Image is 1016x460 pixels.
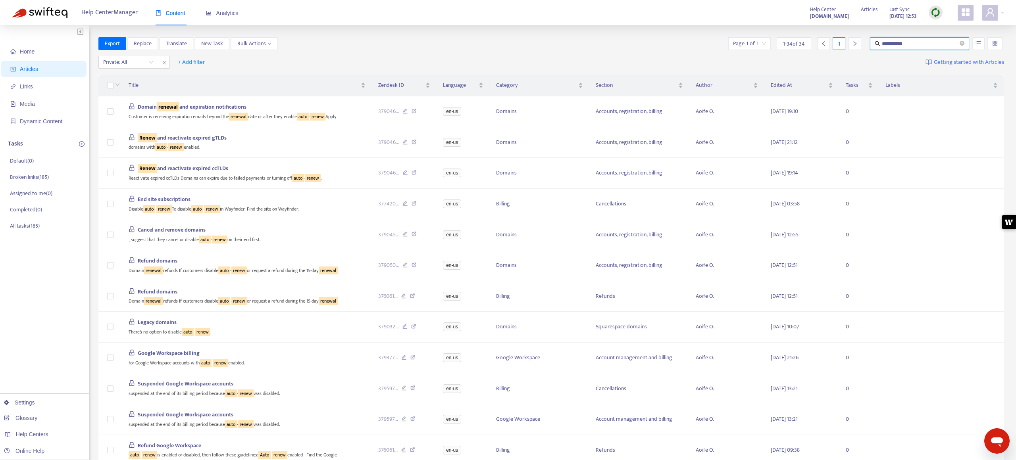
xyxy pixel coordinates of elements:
span: plus-circle [79,141,85,147]
button: Translate [160,37,193,50]
td: Refunds [589,281,689,312]
td: Domains [490,158,590,189]
span: en-us [443,446,461,454]
sqkw: renew [310,113,325,121]
td: Accounts, registration, billing [589,250,689,281]
div: , suggest that they cancel or disable - on their end first. [129,234,366,243]
sqkw: auto [143,205,155,213]
span: 379046 ... [378,107,399,116]
td: 0 [839,127,879,158]
span: [DATE] 12:51 [771,291,798,301]
span: Last Sync [889,5,910,14]
span: user [985,8,995,17]
th: Edited At [764,75,839,96]
a: Online Help [4,448,44,454]
sqkw: renew [238,420,254,428]
div: - is enabled or disabled, then follow these guidelines: - enabled - Find the Google [129,450,366,459]
th: Category [490,75,590,96]
sqkw: Renew [138,164,157,173]
td: Account management and billing [589,404,689,435]
th: Section [589,75,689,96]
td: 0 [839,281,879,312]
span: Title [129,81,359,90]
button: + Add filter [172,56,211,69]
span: 379046 ... [378,138,399,147]
span: Legacy domains [138,318,177,327]
span: 379597 ... [378,384,398,393]
div: There’s no option to disable - . [129,327,366,336]
span: [DATE] 19:10 [771,107,798,116]
td: Cancellations [589,189,689,220]
span: en-us [443,169,461,177]
span: Home [20,48,35,55]
span: Tasks [846,81,867,90]
span: 377420 ... [378,199,399,208]
span: lock [129,103,135,109]
div: suspended at the end of its billing period because - was disabled. [129,388,366,397]
span: en-us [443,261,461,270]
span: Section [596,81,677,90]
sqkw: auto [218,266,230,274]
td: 0 [839,96,879,127]
button: New Task [195,37,229,50]
span: lock [129,349,135,356]
span: + Add filter [178,57,205,67]
td: 0 [839,312,879,343]
sqkw: Renew [138,133,157,142]
sqkw: auto [155,143,167,151]
p: All tasks ( 185 ) [10,222,40,230]
span: en-us [443,384,461,393]
span: link [10,84,16,89]
span: Suspended Google Workspace accounts [138,410,233,419]
span: area-chart [206,10,212,16]
span: Dynamic Content [20,118,62,125]
span: lock [129,165,135,171]
span: [DATE] 12:51 [771,261,798,270]
td: 0 [839,404,879,435]
span: container [10,119,16,124]
td: Aoife O. [689,96,764,127]
span: Content [156,10,185,16]
span: Translate [166,39,187,48]
div: Disable - To disable - in Wayfinder: Find the site on Wayfinder. [129,204,366,213]
span: and reactivate expired ccTLDs [138,164,228,173]
td: Domains [490,312,590,343]
td: Account management and billing [589,343,689,374]
span: file-image [10,101,16,107]
div: Customer is receiving expiration emails beyond the date or after they enable - Apply [129,111,366,121]
span: Zendesk ID [378,81,424,90]
sqkw: renew [272,451,287,459]
p: Tasks [8,139,23,149]
td: Aoife O. [689,189,764,220]
span: en-us [443,107,461,116]
span: 379597 ... [378,415,398,424]
span: Edited At [771,81,827,90]
span: en-us [443,353,461,362]
span: en-us [443,138,461,147]
span: Help Center Manager [81,5,138,20]
span: Export [105,39,120,48]
sqkw: renew [238,389,254,397]
p: Assigned to me ( 0 ) [10,189,52,197]
td: Billing [490,281,590,312]
div: Domain refunds If customers disable - or request a refund during the 15-day [129,265,366,274]
span: [DATE] 12:55 [771,230,799,239]
sqkw: renew [305,174,321,182]
sqkw: auto [182,328,194,336]
span: 379050 ... [378,261,399,270]
sqkw: auto [292,174,304,182]
span: End site subscriptions [138,195,190,204]
span: lock [129,380,135,386]
sqkw: renewal [144,266,163,274]
div: for Google Workspace accounts with - enabled. [129,358,366,367]
sqkw: Auto [258,451,271,459]
strong: [DATE] 12:53 [889,12,917,21]
span: Media [20,101,35,107]
span: Refund domains [138,287,177,296]
div: 1 [833,37,845,50]
th: Tasks [839,75,879,96]
iframe: Button to launch messaging window [984,428,1010,454]
sqkw: auto [191,205,203,213]
span: [DATE] 19:14 [771,168,798,177]
th: Title [122,75,372,96]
